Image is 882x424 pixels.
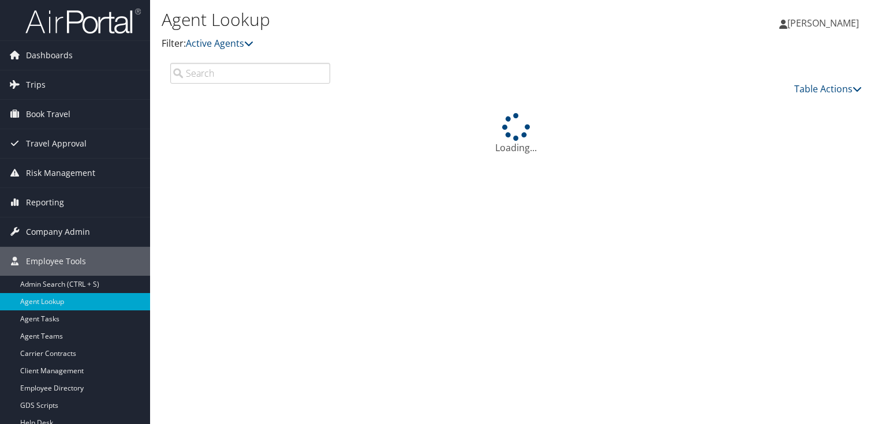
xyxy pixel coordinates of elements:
a: [PERSON_NAME] [779,6,870,40]
span: Reporting [26,188,64,217]
span: Dashboards [26,41,73,70]
img: airportal-logo.png [25,7,141,35]
span: Travel Approval [26,129,87,158]
a: Active Agents [186,37,253,50]
h1: Agent Lookup [162,7,634,32]
a: Table Actions [794,82,862,95]
span: [PERSON_NAME] [787,17,859,29]
p: Filter: [162,36,634,51]
span: Book Travel [26,100,70,129]
span: Company Admin [26,217,90,246]
div: Loading... [162,113,870,155]
input: Search [170,63,330,84]
span: Trips [26,70,46,99]
span: Risk Management [26,159,95,187]
span: Employee Tools [26,247,86,276]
